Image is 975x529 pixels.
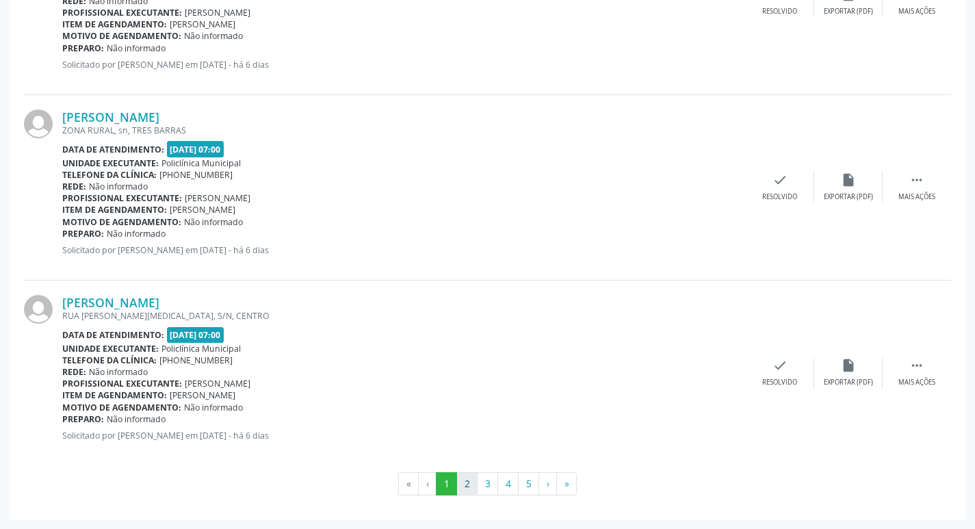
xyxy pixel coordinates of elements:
[456,472,478,495] button: Go to page 2
[62,144,164,155] b: Data de atendimento:
[841,172,856,188] i: insert_drive_file
[518,472,539,495] button: Go to page 5
[824,192,873,202] div: Exportar (PDF)
[909,172,924,188] i: 
[24,472,951,495] ul: Pagination
[62,389,167,401] b: Item de agendamento:
[62,109,159,125] a: [PERSON_NAME]
[62,310,746,322] div: RUA [PERSON_NAME][MEDICAL_DATA], S/N, CENTRO
[62,354,157,366] b: Telefone da clínica:
[497,472,519,495] button: Go to page 4
[170,204,235,216] span: [PERSON_NAME]
[62,329,164,341] b: Data de atendimento:
[62,18,167,30] b: Item de agendamento:
[62,244,746,256] p: Solicitado por [PERSON_NAME] em [DATE] - há 6 dias
[772,172,788,188] i: check
[89,181,148,192] span: Não informado
[184,402,243,413] span: Não informado
[62,42,104,54] b: Preparo:
[62,204,167,216] b: Item de agendamento:
[185,378,250,389] span: [PERSON_NAME]
[184,216,243,228] span: Não informado
[841,358,856,373] i: insert_drive_file
[170,18,235,30] span: [PERSON_NAME]
[62,59,746,70] p: Solicitado por [PERSON_NAME] em [DATE] - há 6 dias
[170,389,235,401] span: [PERSON_NAME]
[898,7,935,16] div: Mais ações
[556,472,577,495] button: Go to last page
[538,472,557,495] button: Go to next page
[161,343,241,354] span: Policlínica Municipal
[62,181,86,192] b: Rede:
[909,358,924,373] i: 
[477,472,498,495] button: Go to page 3
[185,192,250,204] span: [PERSON_NAME]
[159,169,233,181] span: [PHONE_NUMBER]
[62,402,181,413] b: Motivo de agendamento:
[62,216,181,228] b: Motivo de agendamento:
[62,157,159,169] b: Unidade executante:
[159,354,233,366] span: [PHONE_NUMBER]
[436,472,457,495] button: Go to page 1
[24,109,53,138] img: img
[107,228,166,240] span: Não informado
[898,192,935,202] div: Mais ações
[762,192,797,202] div: Resolvido
[62,228,104,240] b: Preparo:
[772,358,788,373] i: check
[184,30,243,42] span: Não informado
[107,42,166,54] span: Não informado
[62,430,746,441] p: Solicitado por [PERSON_NAME] em [DATE] - há 6 dias
[62,169,157,181] b: Telefone da clínica:
[62,30,181,42] b: Motivo de agendamento:
[89,366,148,378] span: Não informado
[107,413,166,425] span: Não informado
[167,141,224,157] span: [DATE] 07:00
[762,378,797,387] div: Resolvido
[824,7,873,16] div: Exportar (PDF)
[62,125,746,136] div: ZONA RURAL, sn, TRES BARRAS
[62,343,159,354] b: Unidade executante:
[62,192,182,204] b: Profissional executante:
[62,413,104,425] b: Preparo:
[161,157,241,169] span: Policlínica Municipal
[62,7,182,18] b: Profissional executante:
[62,295,159,310] a: [PERSON_NAME]
[762,7,797,16] div: Resolvido
[62,378,182,389] b: Profissional executante:
[62,366,86,378] b: Rede:
[898,378,935,387] div: Mais ações
[824,378,873,387] div: Exportar (PDF)
[167,327,224,343] span: [DATE] 07:00
[185,7,250,18] span: [PERSON_NAME]
[24,295,53,324] img: img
